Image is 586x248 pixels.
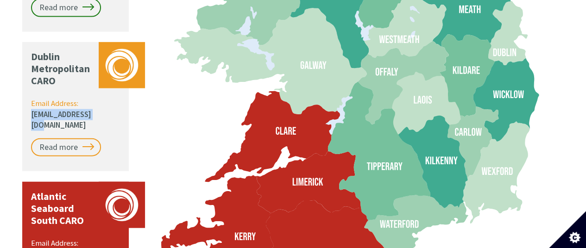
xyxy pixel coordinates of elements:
p: Atlantic Seaboard South CARO [31,191,94,227]
button: Set cookie preferences [549,211,586,248]
p: Email Address: [31,98,121,131]
a: Read more [31,138,101,157]
p: Dublin Metropolitan CARO [31,51,94,87]
a: [EMAIL_ADDRESS][DOMAIN_NAME] [31,109,91,130]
